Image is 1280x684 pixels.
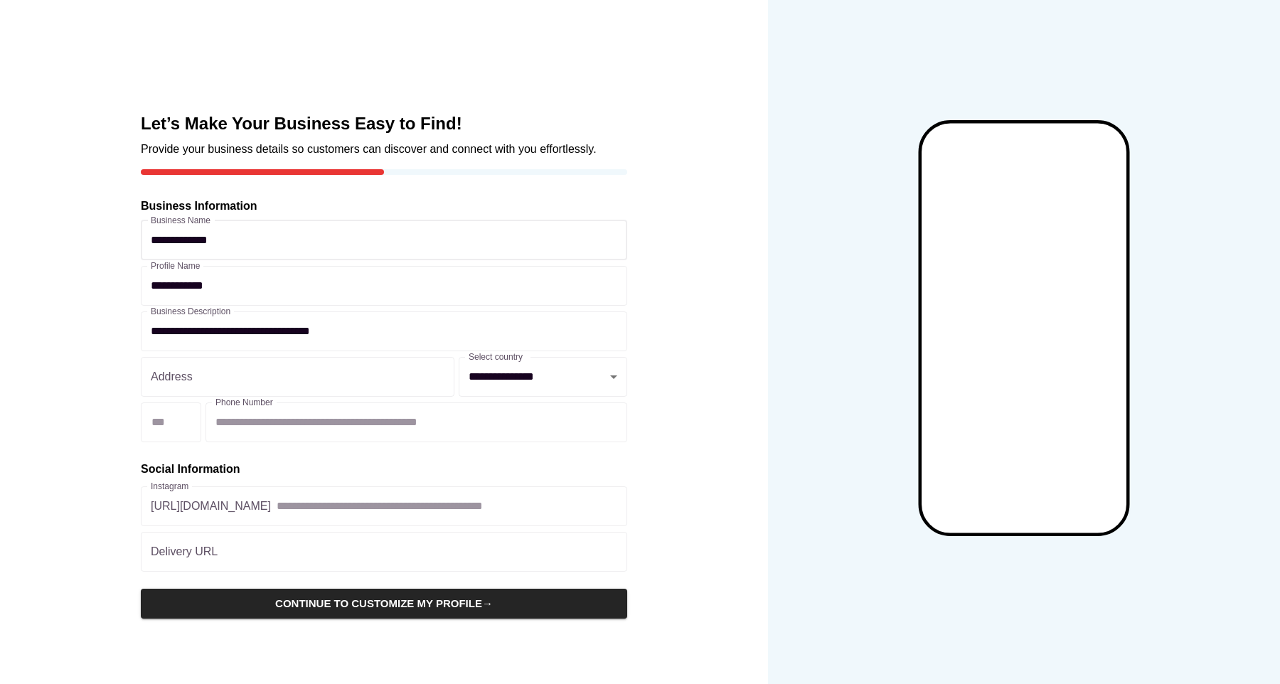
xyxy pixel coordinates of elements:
[141,461,627,478] p: Social Information
[156,594,612,613] span: Continue to Customize My Profile →
[141,198,627,215] p: Business Information
[922,124,1126,533] iframe: Mobile Preview
[141,112,627,135] h2: Let’s Make Your Business Easy to Find!
[151,498,271,515] p: [URL][DOMAIN_NAME]
[141,589,627,619] button: Continue to Customize My Profile→
[141,141,627,158] p: Provide your business details so customers can discover and connect with you effortlessly.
